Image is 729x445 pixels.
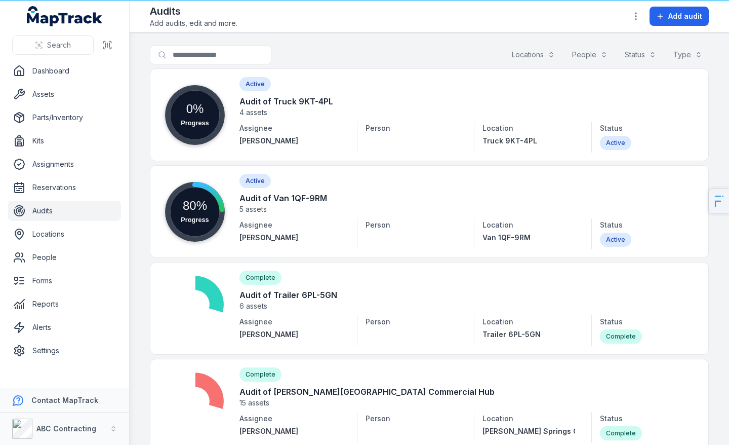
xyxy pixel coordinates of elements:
button: Locations [505,45,561,64]
button: Search [12,35,94,55]
div: Complete [600,329,642,344]
button: Type [667,45,709,64]
a: Audits [8,201,121,221]
a: [PERSON_NAME] Springs Commercial Hub [482,426,575,436]
a: Alerts [8,317,121,338]
strong: Contact MapTrack [31,396,98,404]
a: Reservations [8,177,121,198]
a: Forms [8,271,121,291]
button: Status [618,45,663,64]
button: Add audit [650,7,709,26]
span: Search [47,40,71,50]
span: [PERSON_NAME] Springs Commercial Hub [482,427,632,435]
a: MapTrack [27,6,103,26]
a: Locations [8,224,121,244]
a: Dashboard [8,61,121,81]
h2: Audits [150,4,237,18]
a: [PERSON_NAME] [239,233,349,243]
a: Parts/Inventory [8,107,121,128]
span: Trailer 6PL-5GN [482,330,541,339]
a: Kits [8,131,121,151]
a: Truck 9KT-4PL [482,136,575,146]
span: Truck 9KT-4PL [482,136,537,145]
span: Van 1QF-9RM [482,233,531,242]
span: Add audit [668,11,702,21]
a: People [8,247,121,268]
a: Assets [8,84,121,104]
a: [PERSON_NAME] [239,426,349,436]
a: Van 1QF-9RM [482,233,575,243]
a: Trailer 6PL-5GN [482,329,575,340]
a: Settings [8,341,121,361]
a: [PERSON_NAME] [239,329,349,340]
div: Active [600,136,631,150]
a: Reports [8,294,121,314]
div: Complete [600,426,642,440]
a: Assignments [8,154,121,174]
span: Add audits, edit and more. [150,18,237,28]
a: [PERSON_NAME] [239,136,349,146]
strong: ABC Contracting [36,424,96,433]
button: People [565,45,614,64]
div: Active [600,233,631,247]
